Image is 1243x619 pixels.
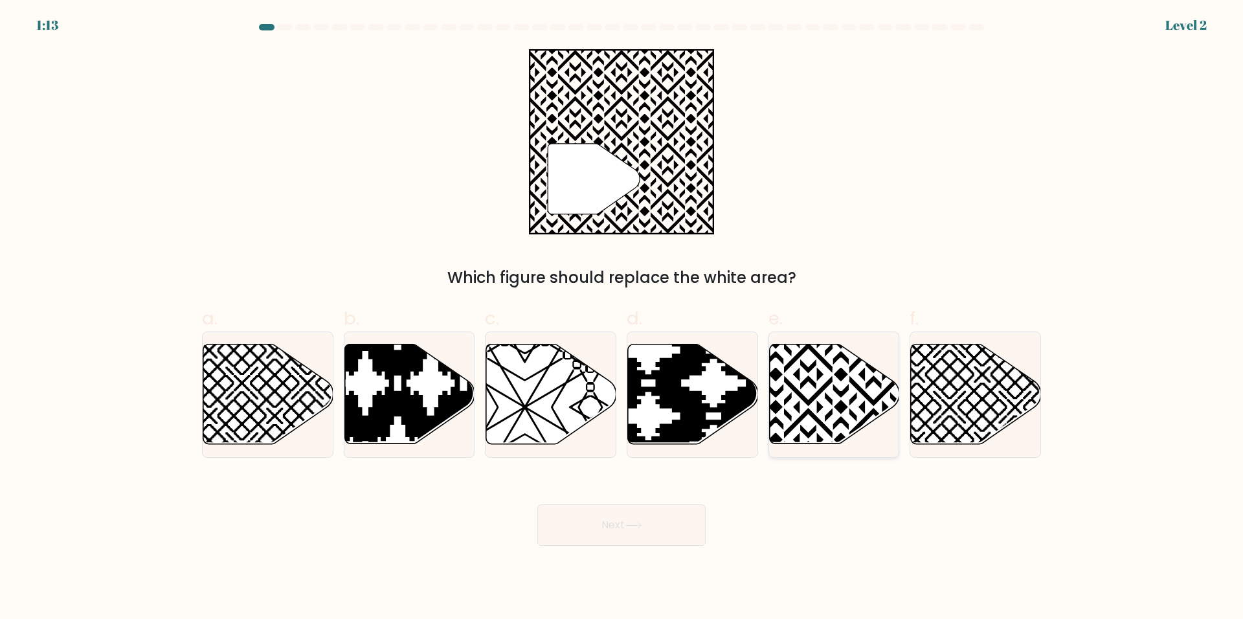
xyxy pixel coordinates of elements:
[768,306,783,331] span: e.
[202,306,218,331] span: a.
[210,266,1033,289] div: Which figure should replace the white area?
[1165,16,1207,35] div: Level 2
[344,306,359,331] span: b.
[36,16,58,35] div: 1:13
[485,306,499,331] span: c.
[548,144,640,214] g: "
[910,306,919,331] span: f.
[537,504,706,546] button: Next
[627,306,642,331] span: d.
